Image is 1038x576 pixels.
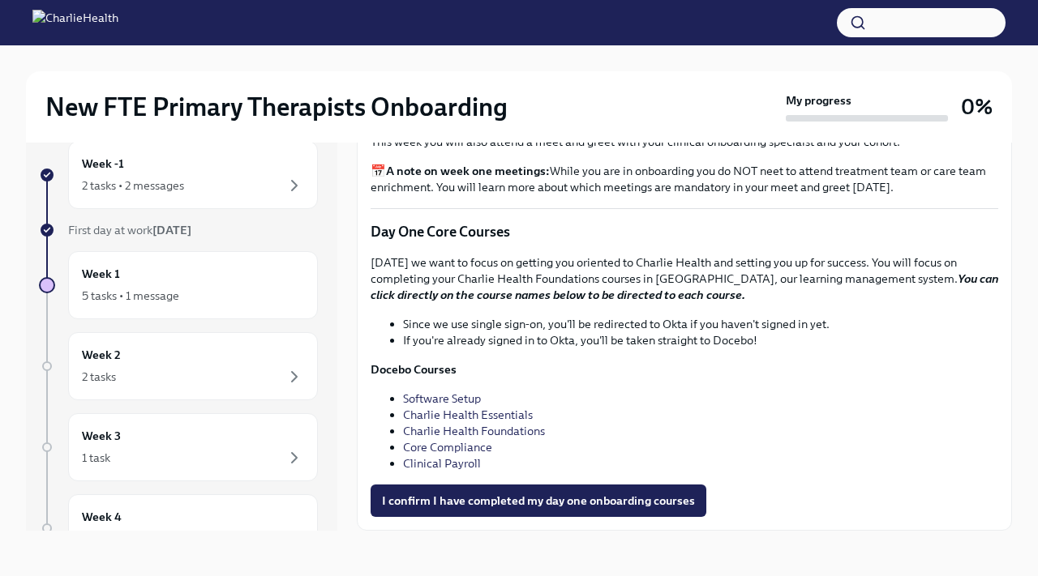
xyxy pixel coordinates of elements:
[39,141,318,209] a: Week -12 tasks • 2 messages
[82,288,179,304] div: 5 tasks • 1 message
[403,456,481,471] a: Clinical Payroll
[82,155,124,173] h6: Week -1
[371,484,706,517] button: I confirm I have completed my day one onboarding courses
[786,92,851,109] strong: My progress
[371,362,457,377] strong: Docebo Courses
[39,332,318,400] a: Week 22 tasks
[45,91,508,123] h2: New FTE Primary Therapists Onboarding
[39,251,318,319] a: Week 15 tasks • 1 message
[961,92,993,122] h3: 0%
[403,391,481,406] a: Software Setup
[82,369,116,385] div: 2 tasks
[403,440,492,454] a: Core Compliance
[39,494,318,562] a: Week 4
[371,222,998,241] p: Day One Core Courses
[82,450,110,466] div: 1 task
[39,413,318,481] a: Week 31 task
[403,332,998,348] li: If you're already signed in to Okta, you'll be taken straight to Docebo!
[371,254,998,303] p: [DATE] we want to focus on getting you oriented to Charlie Health and setting you up for success....
[403,424,545,438] a: Charlie Health Foundations
[152,223,191,237] strong: [DATE]
[403,316,998,332] li: Since we use single sign-on, you'll be redirected to Okta if you haven't signed in yet.
[382,493,695,509] span: I confirm I have completed my day one onboarding courses
[386,164,550,178] strong: A note on week one meetings:
[39,222,318,238] a: First day at work[DATE]
[82,177,184,194] div: 2 tasks • 2 messages
[403,407,533,422] a: Charlie Health Essentials
[68,223,191,237] span: First day at work
[82,508,122,526] h6: Week 4
[82,346,121,364] h6: Week 2
[371,163,998,195] p: 📅 While you are in onboarding you do NOT neet to attend treatment team or care team enrichment. Y...
[32,10,118,36] img: CharlieHealth
[82,265,120,283] h6: Week 1
[82,427,121,445] h6: Week 3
